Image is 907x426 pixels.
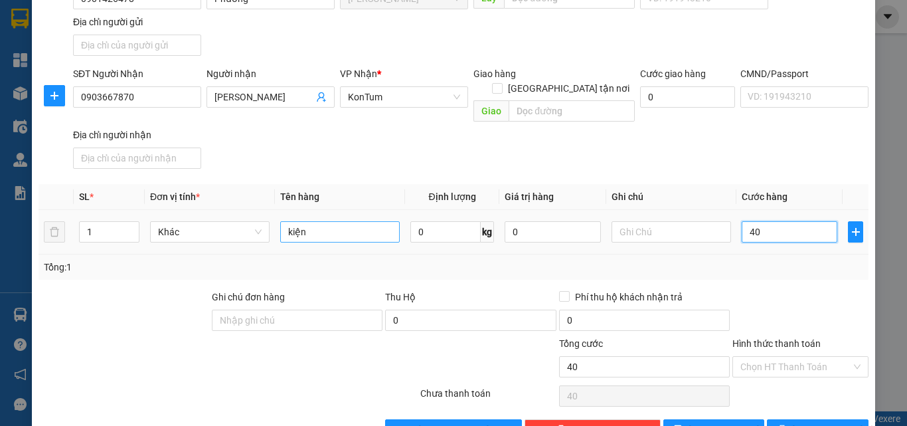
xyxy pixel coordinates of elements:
input: Địa chỉ của người gửi [73,35,201,56]
span: Tên hàng [280,191,319,202]
input: Ghi Chú [612,221,731,243]
span: SL [79,191,90,202]
div: SĐT Người Nhận [73,66,201,81]
span: VP Nhận [340,68,377,79]
input: VD: Bàn, Ghế [280,221,400,243]
button: delete [44,221,65,243]
span: Giao [473,100,509,122]
input: Ghi chú đơn hàng [212,310,382,331]
span: Định lượng [428,191,475,202]
input: Cước giao hàng [640,86,735,108]
span: Tổng cước [559,338,603,349]
input: Địa chỉ của người nhận [73,148,201,169]
div: CMND/Passport [740,66,868,81]
div: Địa chỉ người nhận [73,128,201,142]
span: Đơn vị tính [150,191,200,202]
span: Cước hàng [742,191,787,202]
button: plus [44,85,65,106]
label: Ghi chú đơn hàng [212,292,285,302]
span: user-add [316,92,327,102]
input: Dọc đường [509,100,635,122]
span: Giá trị hàng [505,191,554,202]
span: plus [849,227,863,237]
input: 0 [505,221,600,243]
span: KonTum [348,87,460,107]
button: plus [848,221,863,243]
span: kg [481,221,494,243]
div: Tổng: 1 [44,260,351,274]
span: Khác [158,222,262,242]
th: Ghi chú [606,184,736,210]
label: Cước giao hàng [640,68,706,79]
div: Người nhận [206,66,335,81]
span: plus [44,90,64,101]
div: Địa chỉ người gửi [73,15,201,29]
span: Phí thu hộ khách nhận trả [570,290,688,304]
span: [GEOGRAPHIC_DATA] tận nơi [503,81,635,96]
div: Chưa thanh toán [419,386,558,409]
span: Thu Hộ [385,292,416,302]
span: Giao hàng [473,68,516,79]
label: Hình thức thanh toán [732,338,821,349]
